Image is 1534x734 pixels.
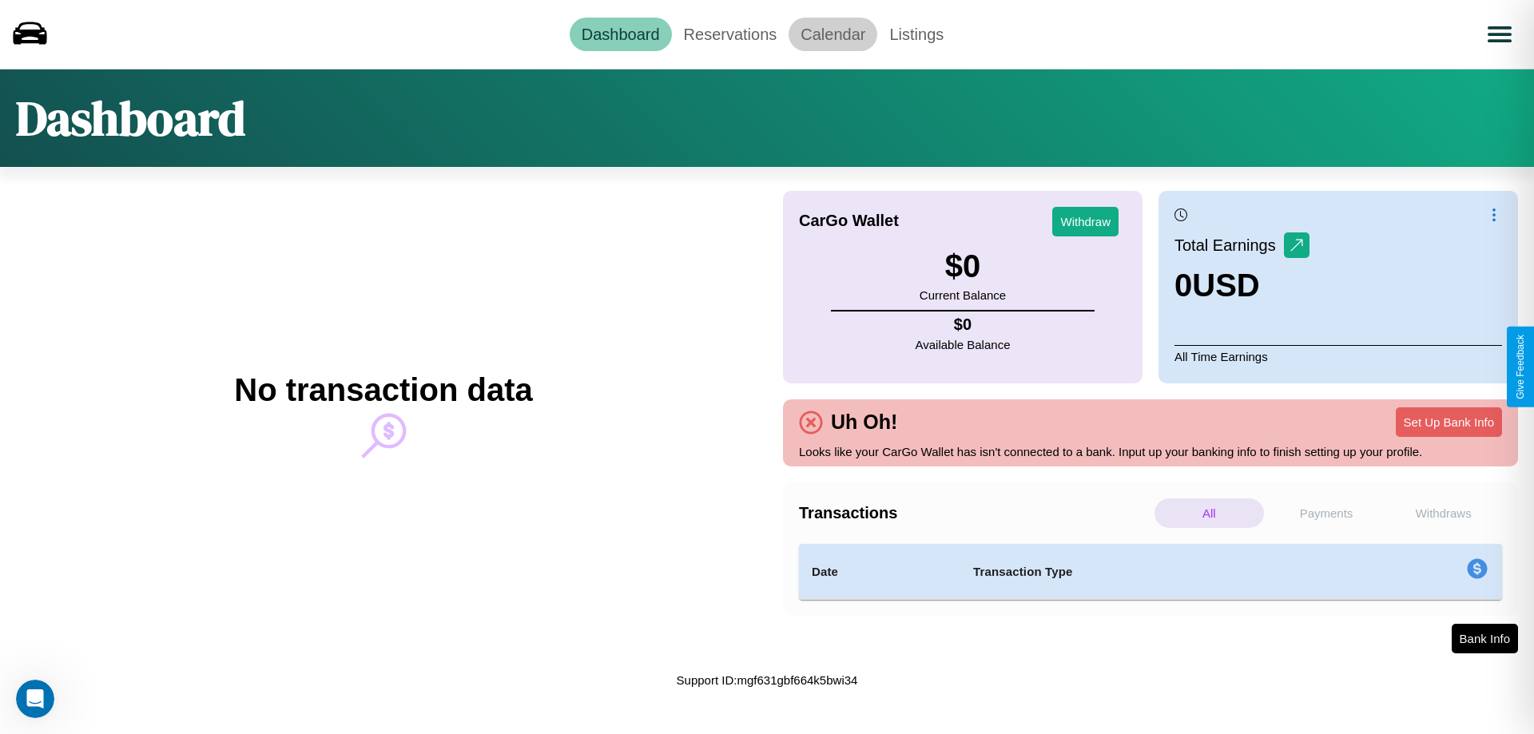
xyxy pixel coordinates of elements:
h4: $ 0 [916,315,1011,334]
p: Total Earnings [1174,231,1284,260]
p: Support ID: mgf631gbf664k5bwi34 [677,669,858,691]
button: Set Up Bank Info [1396,407,1502,437]
p: Available Balance [916,334,1011,355]
button: Withdraw [1052,207,1119,236]
p: Looks like your CarGo Wallet has isn't connected to a bank. Input up your banking info to finish ... [799,441,1502,462]
h2: No transaction data [234,372,532,408]
button: Open menu [1477,12,1522,57]
a: Calendar [789,18,877,51]
a: Reservations [672,18,789,51]
h4: Date [812,562,948,581]
p: Current Balance [920,284,1006,306]
h1: Dashboard [16,85,245,151]
a: Listings [877,18,956,51]
h4: Transactions [799,504,1150,522]
button: Bank Info [1452,624,1518,653]
div: Give Feedback [1515,335,1526,399]
p: All [1154,498,1264,528]
h4: Transaction Type [973,562,1336,581]
iframe: Intercom live chat [16,680,54,718]
a: Dashboard [570,18,672,51]
p: Payments [1272,498,1381,528]
h4: CarGo Wallet [799,212,899,230]
h4: Uh Oh! [823,411,905,434]
table: simple table [799,544,1502,600]
h3: $ 0 [920,248,1006,284]
p: All Time Earnings [1174,345,1502,367]
h3: 0 USD [1174,268,1309,304]
p: Withdraws [1389,498,1498,528]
